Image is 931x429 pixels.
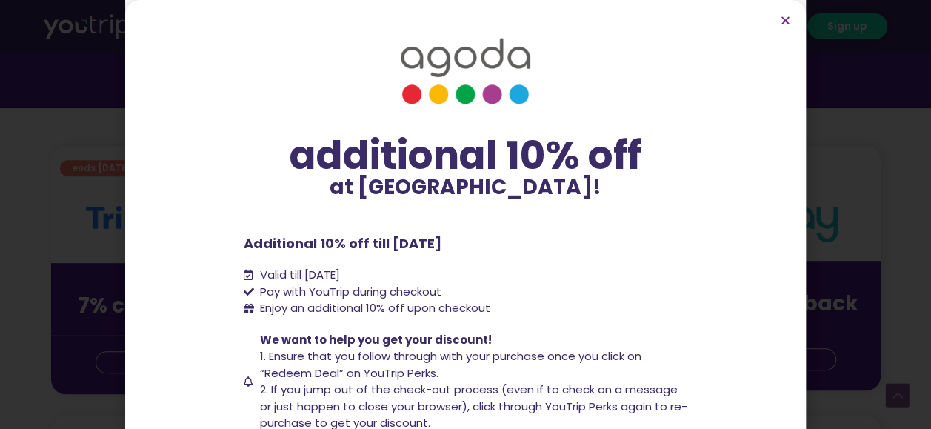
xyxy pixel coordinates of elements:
a: Close [780,15,791,26]
span: 1. Ensure that you follow through with your purchase once you click on “Redeem Deal” on YouTrip P... [260,348,641,381]
span: Valid till [DATE] [256,267,340,284]
span: Enjoy an additional 10% off upon checkout [260,300,490,316]
p: at [GEOGRAPHIC_DATA]! [244,177,688,198]
span: We want to help you get your discount! [260,332,492,347]
span: Pay with YouTrip during checkout [256,284,441,301]
div: additional 10% off [244,134,688,177]
p: Additional 10% off till [DATE] [244,233,688,253]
